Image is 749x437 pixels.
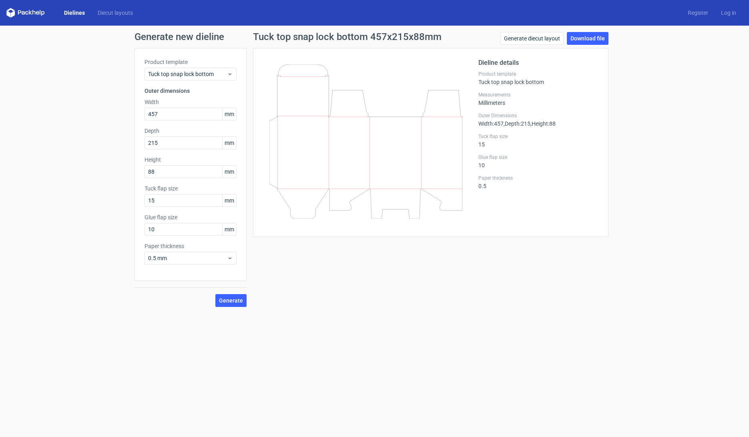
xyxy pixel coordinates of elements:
h3: Outer dimensions [145,87,237,95]
a: Diecut layouts [91,9,139,17]
label: Height [145,156,237,164]
span: , Height : 88 [530,120,556,127]
span: mm [222,223,236,235]
span: mm [222,194,236,206]
label: Glue flap size [145,213,237,221]
div: 0.5 [478,175,598,189]
label: Product template [478,71,598,77]
a: Register [681,9,715,17]
span: mm [222,137,236,149]
label: Width [145,98,237,106]
h1: Generate new dieline [135,32,615,42]
label: Depth [145,127,237,135]
span: Width : 457 [478,120,504,127]
label: Tuck flap size [145,184,237,192]
span: Tuck top snap lock bottom [148,70,227,78]
span: Generate [219,298,243,303]
h1: Tuck top snap lock bottom 457x215x88mm [253,32,442,42]
label: Tuck flap size [478,133,598,140]
span: 0.5 mm [148,254,227,262]
span: , Depth : 215 [504,120,530,127]
label: Product template [145,58,237,66]
label: Glue flap size [478,154,598,160]
label: Paper thickness [145,242,237,250]
h2: Dieline details [478,58,598,68]
a: Dielines [58,9,91,17]
div: Millimeters [478,92,598,106]
label: Measurements [478,92,598,98]
label: Outer Dimensions [478,112,598,119]
div: Tuck top snap lock bottom [478,71,598,85]
span: mm [222,108,236,120]
div: 15 [478,133,598,148]
a: Download file [567,32,608,45]
span: mm [222,166,236,178]
label: Paper thickness [478,175,598,181]
a: Generate diecut layout [500,32,564,45]
div: 10 [478,154,598,168]
button: Generate [215,294,247,307]
a: Log in [715,9,743,17]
